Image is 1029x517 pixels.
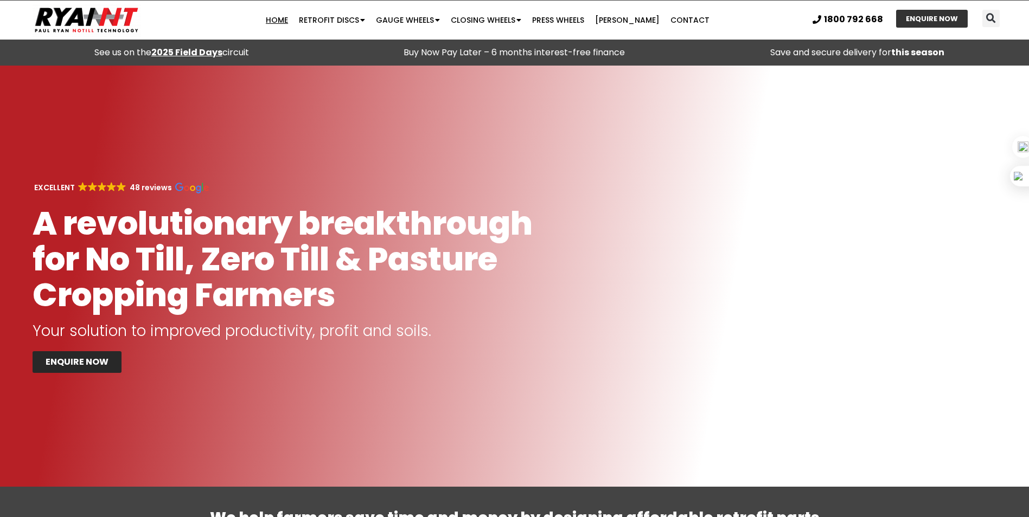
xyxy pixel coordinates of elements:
div: See us on the circuit [5,45,337,60]
img: Google [175,183,209,193]
a: Gauge Wheels [370,9,445,31]
a: Retrofit Discs [293,9,370,31]
a: ENQUIRE NOW [33,351,122,373]
img: Google [98,182,107,191]
p: Buy Now Pay Later – 6 months interest-free finance [348,45,680,60]
span: ENQUIRE NOW [906,15,958,22]
img: Ryan NT logo [33,3,141,37]
a: ENQUIRE NOW [896,10,968,28]
a: Home [260,9,293,31]
div: Search [982,10,1000,27]
img: Google [78,182,87,191]
a: Press Wheels [527,9,590,31]
strong: EXCELLENT [34,182,75,193]
a: EXCELLENT GoogleGoogleGoogleGoogleGoogle 48 reviews Google [33,182,209,193]
a: 1800 792 668 [813,15,883,24]
img: Google [117,182,126,191]
h1: A revolutionary breakthrough for No Till, Zero Till & Pasture Cropping Farmers [33,205,563,313]
a: 2025 Field Days [151,46,222,59]
img: Google [107,182,116,191]
span: ENQUIRE NOW [46,358,108,366]
span: 1800 792 668 [824,15,883,24]
a: [PERSON_NAME] [590,9,665,31]
strong: 48 reviews [130,182,172,193]
nav: Menu [200,9,776,31]
strong: this season [891,46,944,59]
p: Save and secure delivery for [692,45,1024,60]
a: Closing Wheels [445,9,527,31]
img: Google [88,182,97,191]
a: Contact [665,9,715,31]
span: Your solution to improved productivity, profit and soils. [33,320,431,341]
